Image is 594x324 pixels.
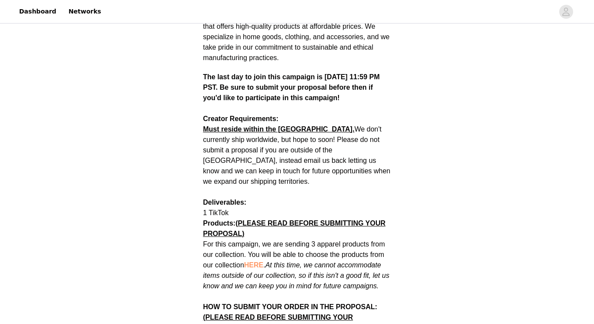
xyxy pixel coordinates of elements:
[203,125,391,185] span: We don't currently ship worldwide, but hope to soon! Please do not submit a proposal if you are o...
[63,2,106,21] a: Networks
[14,2,61,21] a: Dashboard
[203,261,389,290] em: At this time, we cannot accommodate items outside of our collection, so if this isn't a good fit,...
[203,115,279,122] strong: Creator Requirements:
[244,261,263,269] a: HERE
[203,240,389,290] span: For this campaign, we are sending 3 apparel products from our collection. You will be able to cho...
[203,12,390,61] span: Quince is a factory-direct brand that offers high-quality products at affordable prices. We speci...
[203,219,386,237] strong: Products:
[562,5,570,19] div: avatar
[203,209,229,216] span: 1 TikTok
[203,199,247,206] strong: Deliverables:
[203,73,380,101] strong: The last day to join this campaign is [DATE] 11:59 PM PST. Be sure to submit your proposal before...
[203,125,355,133] strong: Must reside within the [GEOGRAPHIC_DATA].
[203,219,386,237] span: (PLEASE READ BEFORE SUBMITTING YOUR PROPOSAL)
